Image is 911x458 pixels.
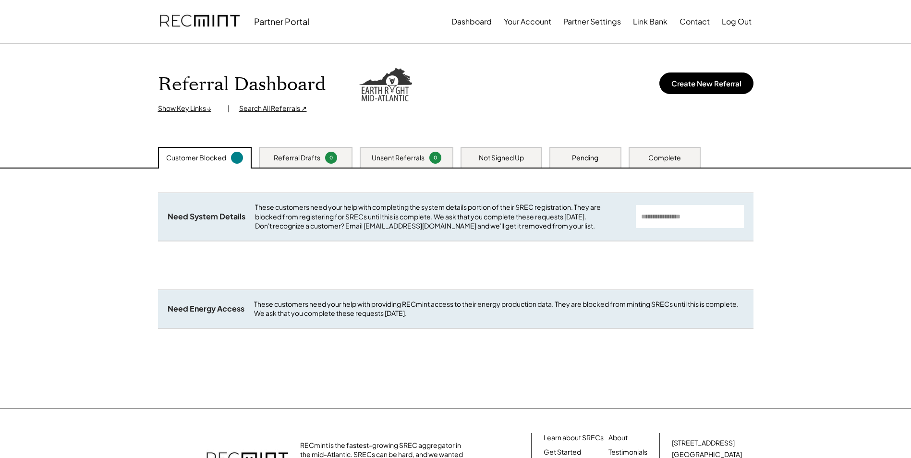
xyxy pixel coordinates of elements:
[563,12,621,31] button: Partner Settings
[158,104,218,113] div: Show Key Links ↓
[168,304,244,314] div: Need Energy Access
[239,104,307,113] div: Search All Referrals ↗
[255,203,626,231] div: These customers need your help with completing the system details portion of their SREC registrat...
[359,68,412,101] img: erepower.png
[431,154,440,161] div: 0
[544,447,581,457] a: Get Started
[633,12,668,31] button: Link Bank
[274,153,320,163] div: Referral Drafts
[672,438,735,448] div: [STREET_ADDRESS]
[166,153,226,163] div: Customer Blocked
[158,73,326,96] h1: Referral Dashboard
[168,212,245,222] div: Need System Details
[722,12,752,31] button: Log Out
[372,153,425,163] div: Unsent Referrals
[608,447,647,457] a: Testimonials
[451,12,492,31] button: Dashboard
[160,5,240,38] img: recmint-logotype%403x.png
[254,16,309,27] div: Partner Portal
[544,433,604,443] a: Learn about SRECs
[254,300,744,318] div: These customers need your help with providing RECmint access to their energy production data. The...
[572,153,598,163] div: Pending
[680,12,710,31] button: Contact
[479,153,524,163] div: Not Signed Up
[648,153,681,163] div: Complete
[228,104,230,113] div: |
[608,433,628,443] a: About
[327,154,336,161] div: 0
[659,72,753,94] button: Create New Referral
[504,12,551,31] button: Your Account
